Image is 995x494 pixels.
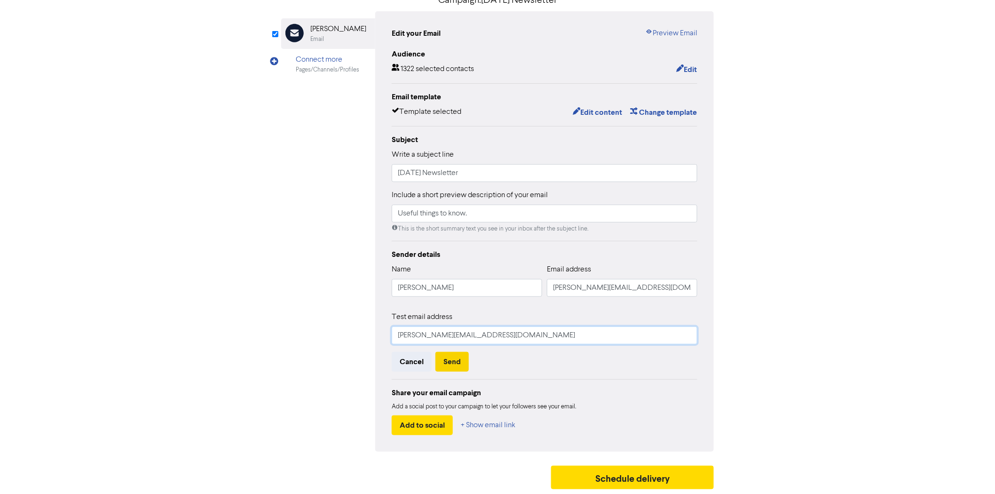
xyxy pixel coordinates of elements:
button: Schedule delivery [551,466,714,489]
label: Write a subject line [392,149,454,160]
div: 1322 selected contacts [392,64,474,76]
button: Send [435,352,469,372]
div: Edit your Email [392,28,441,39]
div: Email [310,35,324,44]
label: Include a short preview description of your email [392,190,548,201]
div: Audience [392,48,697,60]
div: Email template [392,91,697,103]
div: This is the short summary text you see in your inbox after the subject line. [392,224,697,233]
label: Test email address [392,311,452,323]
div: Sender details [392,249,697,260]
button: Add to social [392,415,453,435]
div: [PERSON_NAME] [310,24,366,35]
button: Cancel [392,352,432,372]
div: Connect more [296,54,359,65]
div: Pages/Channels/Profiles [296,65,359,74]
button: + Show email link [460,415,516,435]
div: [PERSON_NAME]Email [281,18,375,49]
button: Change template [630,106,697,119]
div: Add a social post to your campaign to let your followers see your email. [392,402,697,412]
label: Email address [547,264,591,275]
iframe: Chat Widget [878,392,995,494]
div: Template selected [392,106,461,119]
label: Name [392,264,411,275]
div: Connect morePages/Channels/Profiles [281,49,375,80]
button: Edit content [572,106,623,119]
div: Share your email campaign [392,387,697,398]
div: Subject [392,134,697,145]
a: Preview Email [645,28,697,39]
button: Edit [676,64,697,76]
